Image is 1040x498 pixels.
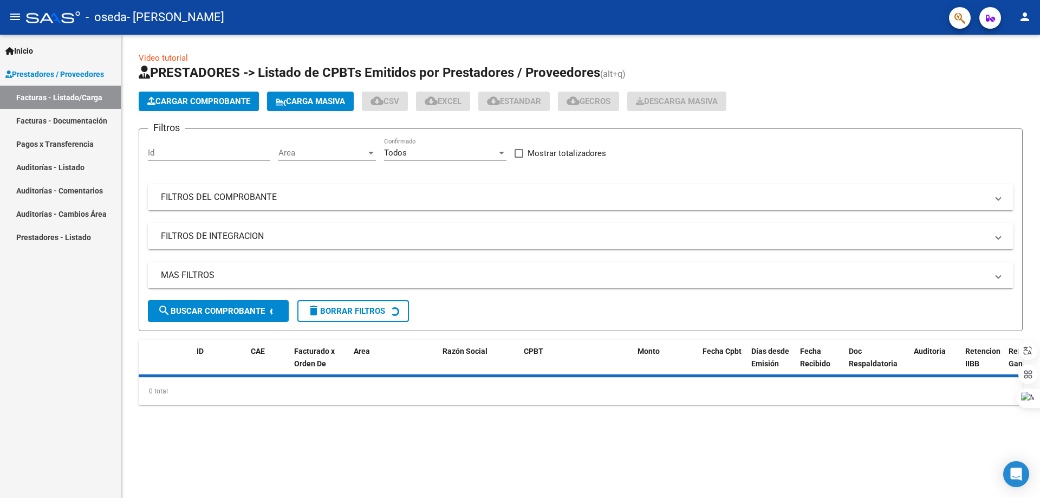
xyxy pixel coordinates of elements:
[703,347,742,355] span: Fecha Cpbt
[698,340,747,387] datatable-header-cell: Fecha Cpbt
[362,92,408,111] button: CSV
[524,347,543,355] span: CPBT
[909,340,961,387] datatable-header-cell: Auditoria
[443,347,487,355] span: Razón Social
[478,92,550,111] button: Estandar
[86,5,127,29] span: - oseda
[796,340,844,387] datatable-header-cell: Fecha Recibido
[519,340,633,387] datatable-header-cell: CPBT
[1018,10,1031,23] mat-icon: person
[751,347,789,368] span: Días desde Emisión
[158,306,265,316] span: Buscar Comprobante
[158,304,171,317] mat-icon: search
[425,94,438,107] mat-icon: cloud_download
[638,347,660,355] span: Monto
[161,230,987,242] mat-panel-title: FILTROS DE INTEGRACION
[528,147,606,160] span: Mostrar totalizadores
[139,65,600,80] span: PRESTADORES -> Listado de CPBTs Emitidos por Prestadores / Proveedores
[161,269,987,281] mat-panel-title: MAS FILTROS
[425,96,461,106] span: EXCEL
[148,184,1013,210] mat-expansion-panel-header: FILTROS DEL COMPROBANTE
[636,96,718,106] span: Descarga Masiva
[290,340,349,387] datatable-header-cell: Facturado x Orden De
[349,340,422,387] datatable-header-cell: Area
[416,92,470,111] button: EXCEL
[844,340,909,387] datatable-header-cell: Doc Respaldatoria
[148,300,289,322] button: Buscar Comprobante
[276,96,345,106] span: Carga Masiva
[192,340,246,387] datatable-header-cell: ID
[148,120,185,135] h3: Filtros
[147,96,250,106] span: Cargar Comprobante
[148,223,1013,249] mat-expansion-panel-header: FILTROS DE INTEGRACION
[278,148,366,158] span: Area
[354,347,370,355] span: Area
[161,191,987,203] mat-panel-title: FILTROS DEL COMPROBANTE
[5,68,104,80] span: Prestadores / Proveedores
[627,92,726,111] button: Descarga Masiva
[567,94,580,107] mat-icon: cloud_download
[487,94,500,107] mat-icon: cloud_download
[5,45,33,57] span: Inicio
[633,340,698,387] datatable-header-cell: Monto
[246,340,290,387] datatable-header-cell: CAE
[251,347,265,355] span: CAE
[567,96,610,106] span: Gecros
[9,10,22,23] mat-icon: menu
[127,5,224,29] span: - [PERSON_NAME]
[139,378,1023,405] div: 0 total
[294,347,335,368] span: Facturado x Orden De
[961,340,1004,387] datatable-header-cell: Retencion IIBB
[197,347,204,355] span: ID
[747,340,796,387] datatable-header-cell: Días desde Emisión
[384,148,407,158] span: Todos
[297,300,409,322] button: Borrar Filtros
[1003,461,1029,487] div: Open Intercom Messenger
[370,94,383,107] mat-icon: cloud_download
[849,347,898,368] span: Doc Respaldatoria
[800,347,830,368] span: Fecha Recibido
[438,340,519,387] datatable-header-cell: Razón Social
[139,92,259,111] button: Cargar Comprobante
[558,92,619,111] button: Gecros
[267,92,354,111] button: Carga Masiva
[148,262,1013,288] mat-expansion-panel-header: MAS FILTROS
[370,96,399,106] span: CSV
[600,69,626,79] span: (alt+q)
[914,347,946,355] span: Auditoria
[627,92,726,111] app-download-masive: Descarga masiva de comprobantes (adjuntos)
[487,96,541,106] span: Estandar
[139,53,188,63] a: Video tutorial
[307,306,385,316] span: Borrar Filtros
[307,304,320,317] mat-icon: delete
[965,347,1000,368] span: Retencion IIBB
